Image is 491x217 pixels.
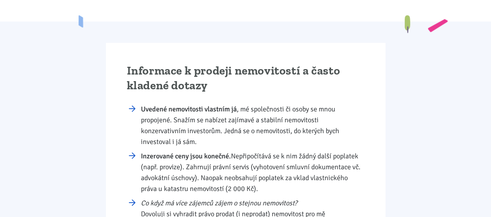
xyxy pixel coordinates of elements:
[127,64,364,93] h2: Informace k prodeji nemovitostí a často kladené dotazy
[141,150,364,194] li: Nepřipočítává se k nim žádný další poplatek (např. provize). Zahrnují právní servis (vyhotovení s...
[141,151,231,160] strong: Inzerované ceny jsou konečné.
[141,103,364,147] li: , mé společnosti či osoby se mnou propojené. Snažím se nabízet zajímavé a stabilní nemovitosti ko...
[141,104,237,113] strong: Uvedené nemovitosti vlastním já
[141,198,297,207] i: Co když má více zájemců zájem o stejnou nemovitost?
